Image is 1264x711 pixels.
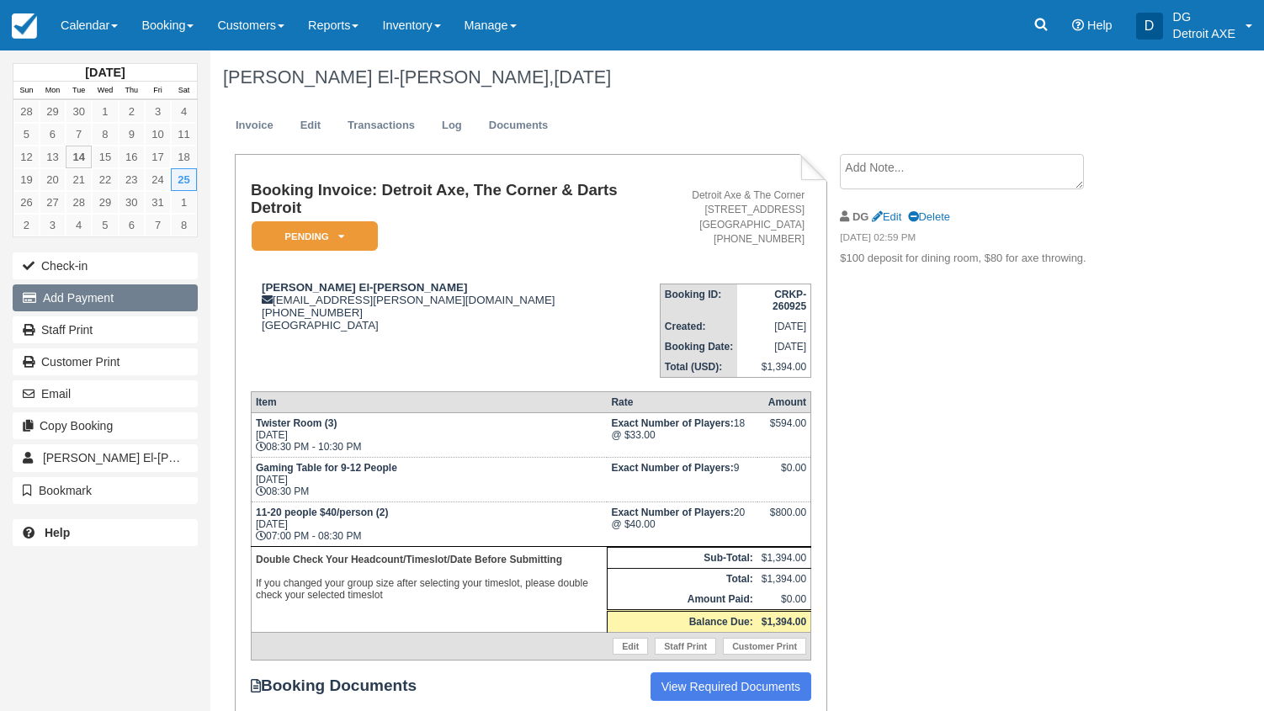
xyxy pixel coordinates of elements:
a: 30 [66,100,92,123]
th: Booking Date: [660,337,737,357]
img: checkfront-main-nav-mini-logo.png [12,13,37,39]
th: Sat [171,82,197,100]
th: Sub-Total: [607,547,757,568]
a: 20 [40,168,66,191]
td: $1,394.00 [737,357,810,378]
a: Staff Print [13,316,198,343]
a: View Required Documents [651,672,812,701]
th: Total: [607,568,757,589]
th: Rate [607,391,757,412]
a: 7 [145,214,171,236]
td: $0.00 [757,589,811,611]
a: 25 [171,168,197,191]
address: Detroit Axe & The Corner [STREET_ADDRESS] [GEOGRAPHIC_DATA] [PHONE_NUMBER] [667,188,805,247]
button: Add Payment [13,284,198,311]
em: Pending [252,221,378,251]
a: Pending [251,220,372,252]
span: [PERSON_NAME] El-[PERSON_NAME] [43,451,254,464]
a: 27 [40,191,66,214]
a: 3 [40,214,66,236]
td: [DATE] [737,316,810,337]
a: 17 [145,146,171,168]
th: Balance Due: [607,610,757,632]
td: [DATE] 08:30 PM - 10:30 PM [251,412,607,457]
strong: [DATE] [85,66,125,79]
a: Edit [613,638,648,655]
a: Transactions [335,109,428,142]
th: Fri [145,82,171,100]
p: If you changed your group size after selecting your timeslot, please double check your selected t... [256,551,603,603]
a: 23 [119,168,145,191]
a: 5 [13,123,40,146]
td: 18 @ $33.00 [607,412,757,457]
a: 7 [66,123,92,146]
a: 22 [92,168,118,191]
em: [DATE] 02:59 PM [840,231,1123,249]
th: Tue [66,82,92,100]
a: 11 [171,123,197,146]
button: Check-in [13,252,198,279]
a: Edit [872,210,901,223]
a: 2 [119,100,145,123]
th: Thu [119,82,145,100]
p: DG [1173,8,1235,25]
h1: [PERSON_NAME] El-[PERSON_NAME], [223,67,1146,88]
p: $100 deposit for dining room, $80 for axe throwing. [840,251,1123,267]
a: 21 [66,168,92,191]
th: Sun [13,82,40,100]
button: Email [13,380,198,407]
b: Double Check Your Headcount/Timeslot/Date Before Submitting [256,554,562,565]
a: 30 [119,191,145,214]
a: 8 [92,123,118,146]
a: Log [429,109,475,142]
td: 9 [607,457,757,501]
strong: [PERSON_NAME] El-[PERSON_NAME] [262,281,467,294]
span: [DATE] [554,66,611,88]
strong: Exact Number of Players [611,417,733,429]
div: [EMAIL_ADDRESS][PERSON_NAME][DOMAIN_NAME] [PHONE_NUMBER] [GEOGRAPHIC_DATA] [251,281,660,332]
strong: Booking Documents [251,677,433,695]
a: Help [13,519,198,546]
strong: Twister Room (3) [256,417,337,429]
a: 29 [40,100,66,123]
a: 8 [171,214,197,236]
a: 26 [13,191,40,214]
strong: Exact Number of Players [611,507,733,518]
a: 13 [40,146,66,168]
td: [DATE] 08:30 PM [251,457,607,501]
button: Copy Booking [13,412,198,439]
td: [DATE] [737,337,810,357]
th: Total (USD): [660,357,737,378]
a: 2 [13,214,40,236]
a: Invoice [223,109,286,142]
a: 28 [66,191,92,214]
th: Item [251,391,607,412]
a: Customer Print [723,638,806,655]
h1: Booking Invoice: Detroit Axe, The Corner & Darts Detroit [251,182,660,216]
a: 24 [145,168,171,191]
a: 3 [145,100,171,123]
strong: $1,394.00 [762,616,806,628]
th: Booking ID: [660,284,737,316]
a: 15 [92,146,118,168]
strong: DG [852,210,868,223]
a: 29 [92,191,118,214]
strong: Gaming Table for 9-12 People [256,462,397,474]
a: 4 [171,100,197,123]
td: [DATE] 07:00 PM - 08:30 PM [251,501,607,546]
a: 1 [92,100,118,123]
a: 14 [66,146,92,168]
a: 5 [92,214,118,236]
div: D [1136,13,1163,40]
a: 6 [119,214,145,236]
strong: CRKP-260925 [773,289,806,312]
a: Staff Print [655,638,716,655]
a: 6 [40,123,66,146]
th: Mon [40,82,66,100]
span: Help [1087,19,1113,32]
div: $800.00 [762,507,806,532]
a: 12 [13,146,40,168]
strong: Exact Number of Players [611,462,733,474]
a: 4 [66,214,92,236]
i: Help [1072,19,1084,31]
